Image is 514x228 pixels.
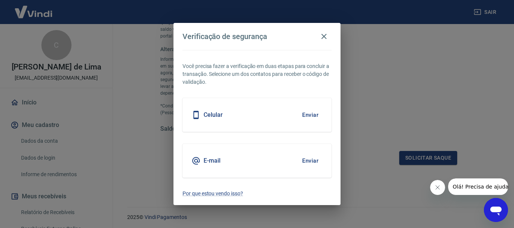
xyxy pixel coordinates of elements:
button: Enviar [298,107,322,123]
h4: Verificação de segurança [182,32,267,41]
h5: Celular [204,111,223,119]
button: Enviar [298,153,322,169]
span: Olá! Precisa de ajuda? [5,5,63,11]
iframe: Fechar mensagem [430,180,445,195]
iframe: Botão para abrir a janela de mensagens [484,198,508,222]
h5: E-mail [204,157,221,165]
a: Por que estou vendo isso? [182,190,332,198]
p: Você precisa fazer a verificação em duas etapas para concluir a transação. Selecione um dos conta... [182,62,332,86]
iframe: Mensagem da empresa [448,178,508,195]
